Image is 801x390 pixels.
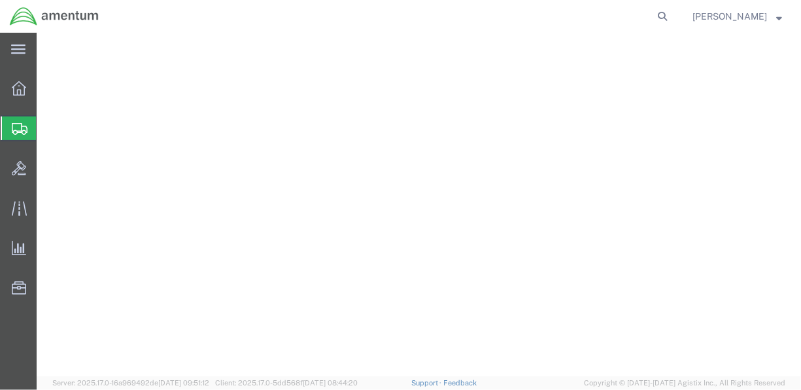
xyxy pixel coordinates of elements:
a: Feedback [443,379,477,387]
span: Client: 2025.17.0-5dd568f [215,379,358,387]
iframe: FS Legacy Container [37,33,801,376]
button: [PERSON_NAME] [692,9,783,24]
span: Server: 2025.17.0-16a969492de [52,379,209,387]
img: logo [9,7,99,26]
span: [DATE] 08:44:20 [303,379,358,387]
span: Copyright © [DATE]-[DATE] Agistix Inc., All Rights Reserved [584,378,785,389]
a: Support [411,379,444,387]
span: Charles Davis [692,9,767,24]
span: [DATE] 09:51:12 [158,379,209,387]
